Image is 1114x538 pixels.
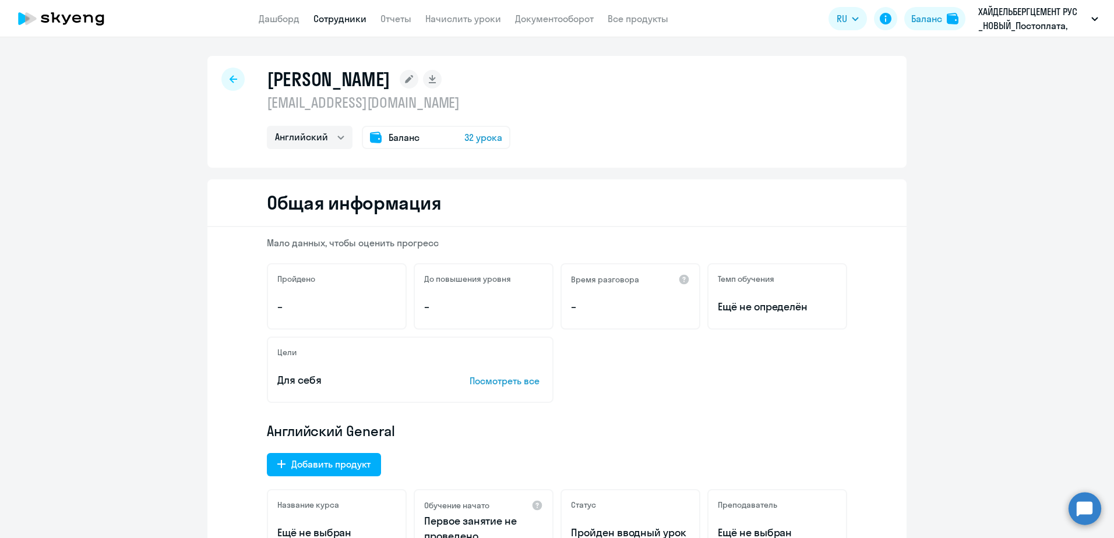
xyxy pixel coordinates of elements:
[972,5,1104,33] button: ХАЙДЕЛЬБЕРГЦЕМЕНТ РУС _НОВЫЙ_Постоплата, ХАЙДЕЛЬБЕРГЦЕМЕНТ РУС, ООО
[718,500,777,510] h5: Преподаватель
[267,422,395,440] span: Английский General
[424,274,511,284] h5: До повышения уровня
[267,68,390,91] h1: [PERSON_NAME]
[608,13,668,24] a: Все продукты
[277,500,339,510] h5: Название курса
[424,299,543,314] p: –
[904,7,965,30] button: Балансbalance
[571,274,639,285] h5: Время разговора
[425,13,501,24] a: Начислить уроки
[464,130,502,144] span: 32 урока
[267,236,847,249] p: Мало данных, чтобы оценить прогресс
[424,500,489,511] h5: Обучение начато
[380,13,411,24] a: Отчеты
[291,457,371,471] div: Добавить продукт
[571,500,596,510] h5: Статус
[470,374,543,388] p: Посмотреть все
[277,274,315,284] h5: Пройдено
[829,7,867,30] button: RU
[947,13,958,24] img: balance
[313,13,366,24] a: Сотрудники
[718,274,774,284] h5: Темп обучения
[718,299,837,314] span: Ещё не определён
[277,347,297,358] h5: Цели
[267,191,441,214] h2: Общая информация
[277,299,396,314] p: –
[389,130,419,144] span: Баланс
[267,453,381,476] button: Добавить продукт
[571,299,690,314] p: –
[515,13,594,24] a: Документооборот
[259,13,299,24] a: Дашборд
[911,12,942,26] div: Баланс
[277,373,433,388] p: Для себя
[978,5,1087,33] p: ХАЙДЕЛЬБЕРГЦЕМЕНТ РУС _НОВЫЙ_Постоплата, ХАЙДЕЛЬБЕРГЦЕМЕНТ РУС, ООО
[267,93,510,112] p: [EMAIL_ADDRESS][DOMAIN_NAME]
[837,12,847,26] span: RU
